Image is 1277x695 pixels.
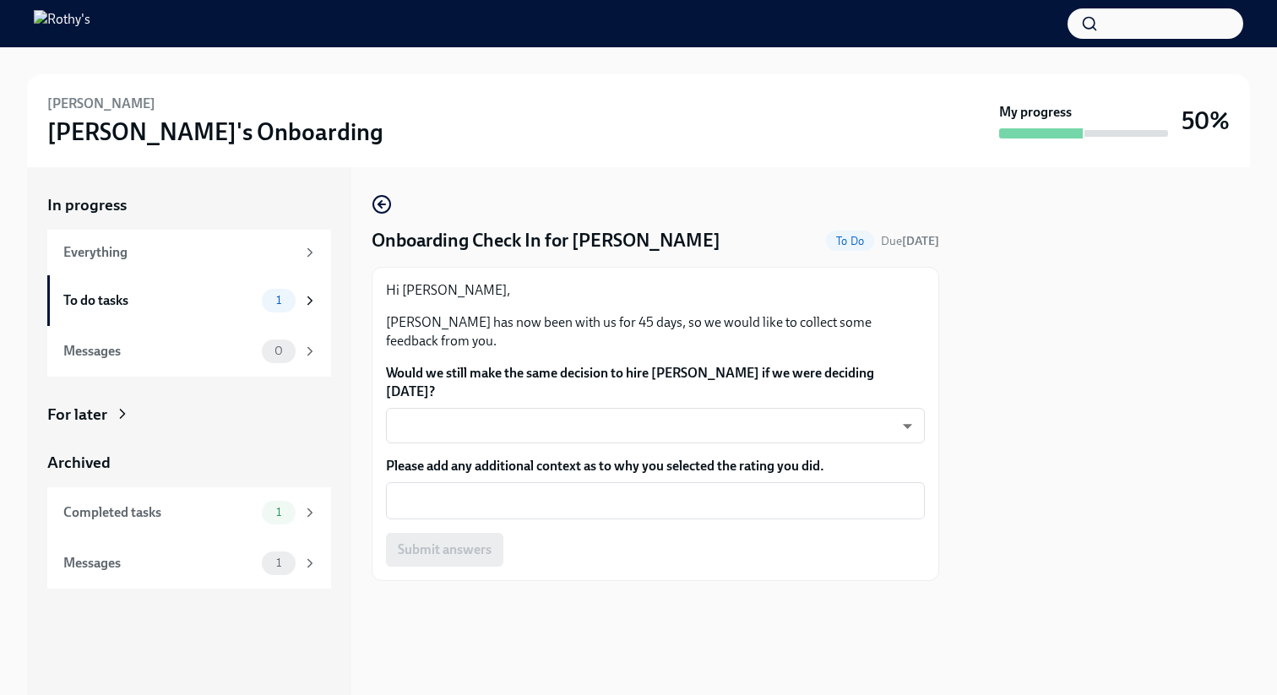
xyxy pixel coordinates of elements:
[47,117,383,147] h3: [PERSON_NAME]'s Onboarding
[999,103,1072,122] strong: My progress
[47,230,331,275] a: Everything
[386,457,925,475] label: Please add any additional context as to why you selected the rating you did.
[386,408,925,443] div: ​
[902,234,939,248] strong: [DATE]
[47,275,331,326] a: To do tasks1
[264,345,293,357] span: 0
[63,243,296,262] div: Everything
[47,404,331,426] a: For later
[47,487,331,538] a: Completed tasks1
[386,313,925,350] p: [PERSON_NAME] has now been with us for 45 days, so we would like to collect some feedback from you.
[266,294,291,307] span: 1
[1182,106,1230,136] h3: 50%
[47,404,107,426] div: For later
[63,342,255,361] div: Messages
[34,10,90,37] img: Rothy's
[386,281,925,300] p: Hi [PERSON_NAME],
[63,554,255,573] div: Messages
[266,506,291,519] span: 1
[47,194,331,216] a: In progress
[881,234,939,248] span: Due
[63,503,255,522] div: Completed tasks
[386,364,925,401] label: Would we still make the same decision to hire [PERSON_NAME] if we were deciding [DATE]?
[881,233,939,249] span: September 5th, 2025 18:00
[266,557,291,569] span: 1
[826,235,874,247] span: To Do
[47,538,331,589] a: Messages1
[47,326,331,377] a: Messages0
[372,228,720,253] h4: Onboarding Check In for [PERSON_NAME]
[63,291,255,310] div: To do tasks
[47,452,331,474] a: Archived
[47,95,155,113] h6: [PERSON_NAME]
